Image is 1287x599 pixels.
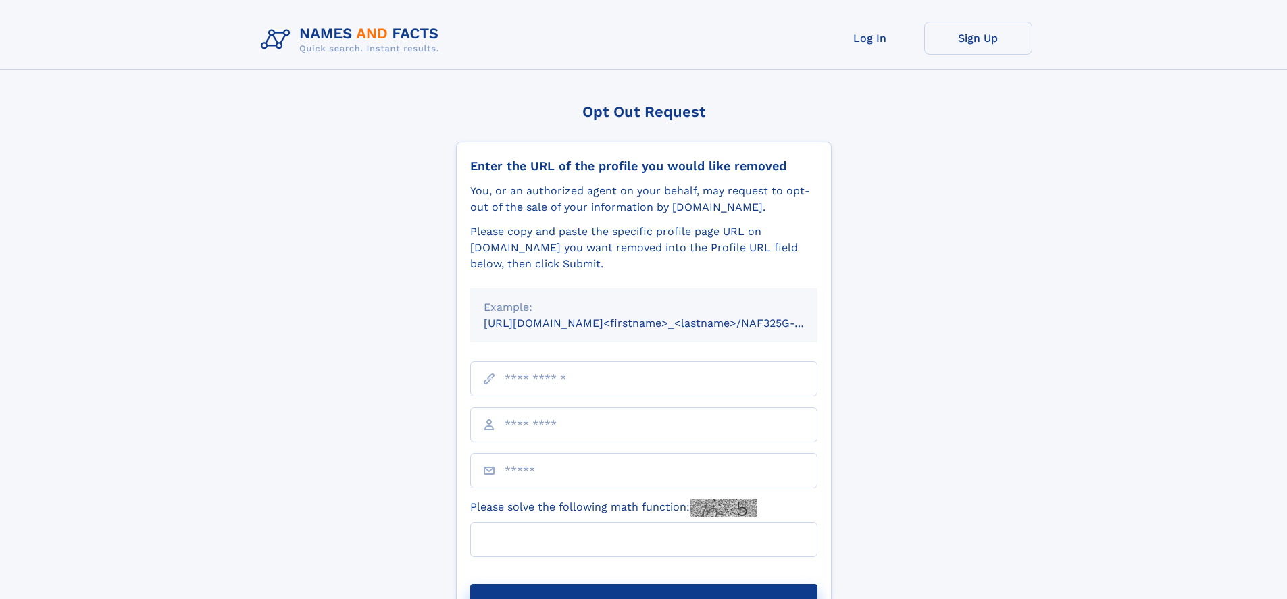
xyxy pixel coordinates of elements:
[470,499,757,517] label: Please solve the following math function:
[484,299,804,315] div: Example:
[255,22,450,58] img: Logo Names and Facts
[484,317,843,330] small: [URL][DOMAIN_NAME]<firstname>_<lastname>/NAF325G-xxxxxxxx
[816,22,924,55] a: Log In
[924,22,1032,55] a: Sign Up
[470,183,817,215] div: You, or an authorized agent on your behalf, may request to opt-out of the sale of your informatio...
[456,103,832,120] div: Opt Out Request
[470,224,817,272] div: Please copy and paste the specific profile page URL on [DOMAIN_NAME] you want removed into the Pr...
[470,159,817,174] div: Enter the URL of the profile you would like removed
